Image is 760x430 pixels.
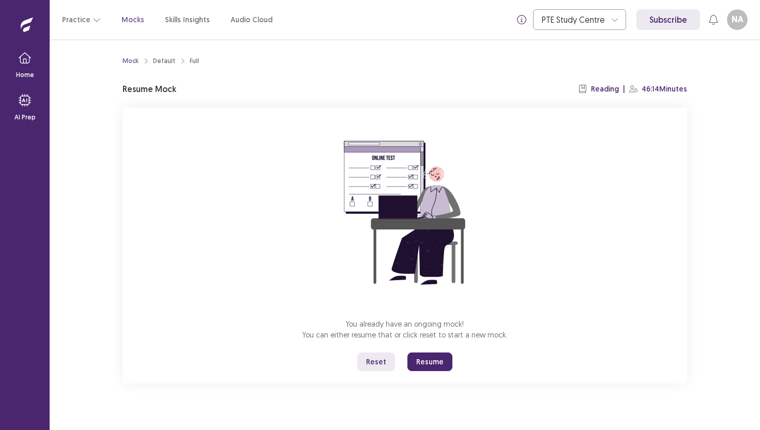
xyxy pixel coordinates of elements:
[190,56,199,66] div: Full
[123,56,139,66] a: Mock
[123,83,176,95] p: Resume Mock
[165,14,210,25] a: Skills Insights
[62,10,101,29] button: Practice
[512,10,531,29] button: info
[16,70,34,80] p: Home
[636,9,700,30] a: Subscribe
[14,113,36,122] p: AI Prep
[542,10,606,29] div: PTE Study Centre
[121,14,144,25] a: Mocks
[357,352,395,371] button: Reset
[623,84,625,95] p: |
[302,318,508,340] p: You already have an ongoing mock! You can either resume that or click reset to start a new mock.
[153,56,175,66] div: Default
[312,120,498,306] img: attend-mock
[727,9,748,30] button: NA
[591,84,619,95] p: Reading
[231,14,272,25] a: Audio Cloud
[123,56,199,66] nav: breadcrumb
[642,84,687,95] p: 46:14 Minutes
[407,352,452,371] button: Resume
